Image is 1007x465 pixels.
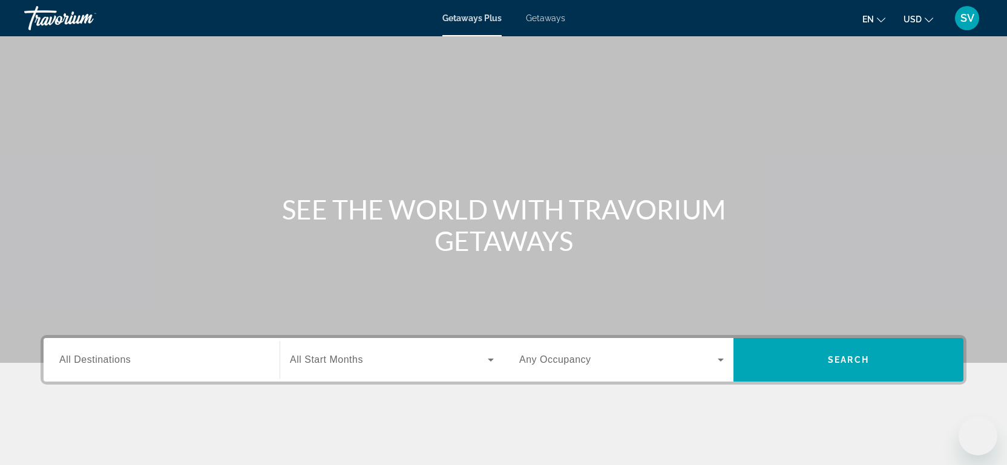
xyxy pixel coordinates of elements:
span: Search [828,355,869,365]
span: SV [960,12,974,24]
h1: SEE THE WORLD WITH TRAVORIUM GETAWAYS [277,193,730,256]
button: Change currency [904,10,933,28]
a: Getaways Plus [442,13,502,23]
a: Getaways [526,13,565,23]
span: Any Occupancy [519,354,591,365]
button: Search [733,338,963,382]
span: All Destinations [59,354,131,365]
div: Search widget [44,338,963,382]
button: User Menu [951,5,983,31]
button: Change language [862,10,885,28]
iframe: Button to launch messaging window [959,417,997,455]
span: USD [904,15,922,24]
span: All Start Months [290,354,363,365]
a: Travorium [24,2,145,34]
span: en [862,15,874,24]
input: Select destination [59,353,264,368]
